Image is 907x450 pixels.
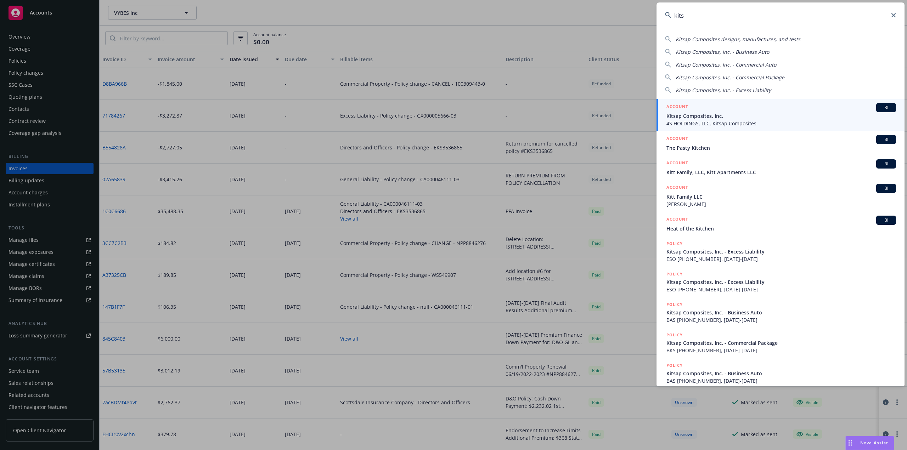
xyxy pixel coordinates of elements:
[657,180,905,212] a: ACCOUNTBIKitt Family LLC[PERSON_NAME]
[666,278,896,286] span: Kitsap Composites, Inc. - Excess Liability
[666,270,683,278] h5: POLICY
[879,161,893,167] span: BI
[845,436,894,450] button: Nova Assist
[860,440,888,446] span: Nova Assist
[657,2,905,28] input: Search...
[666,362,683,369] h5: POLICY
[657,155,905,180] a: ACCOUNTBIKitt Family, LLC, Kitt Apartments LLC
[666,216,688,224] h5: ACCOUNT
[657,358,905,388] a: POLICYKitsap Composites, Inc. - Business AutoBAS [PHONE_NUMBER], [DATE]-[DATE]
[666,286,896,293] span: ESO [PHONE_NUMBER], [DATE]-[DATE]
[666,112,896,120] span: Kitsap Composites, Inc.
[657,99,905,131] a: ACCOUNTBIKitsap Composites, Inc.4S HOLDINGS, LLC, Kitsap Composites
[666,184,688,192] h5: ACCOUNT
[666,159,688,168] h5: ACCOUNT
[879,104,893,111] span: BI
[666,347,896,354] span: BKS [PHONE_NUMBER], [DATE]-[DATE]
[666,169,896,176] span: Kitt Family, LLC, Kitt Apartments LLC
[666,248,896,255] span: Kitsap Composites, Inc. - Excess Liability
[657,236,905,267] a: POLICYKitsap Composites, Inc. - Excess LiabilityESO [PHONE_NUMBER], [DATE]-[DATE]
[666,377,896,385] span: BAS [PHONE_NUMBER], [DATE]-[DATE]
[666,120,896,127] span: 4S HOLDINGS, LLC, Kitsap Composites
[666,193,896,200] span: Kitt Family LLC
[666,301,683,308] h5: POLICY
[676,74,784,81] span: Kitsap Composites, Inc. - Commercial Package
[657,297,905,327] a: POLICYKitsap Composites, Inc. - Business AutoBAS [PHONE_NUMBER], [DATE]-[DATE]
[657,327,905,358] a: POLICYKitsap Composites, Inc. - Commercial PackageBKS [PHONE_NUMBER], [DATE]-[DATE]
[666,255,896,263] span: ESO [PHONE_NUMBER], [DATE]-[DATE]
[676,61,776,68] span: Kitsap Composites, Inc. - Commercial Auto
[666,331,683,338] h5: POLICY
[666,103,688,112] h5: ACCOUNT
[666,225,896,232] span: Heat of the Kitchen
[879,217,893,223] span: BI
[666,339,896,347] span: Kitsap Composites, Inc. - Commercial Package
[666,135,688,143] h5: ACCOUNT
[846,436,855,450] div: Drag to move
[879,185,893,192] span: BI
[666,144,896,152] span: The Pasty Kitchen
[676,49,769,55] span: Kitsap Composites, Inc. - Business Auto
[657,131,905,155] a: ACCOUNTBIThe Pasty Kitchen
[657,267,905,297] a: POLICYKitsap Composites, Inc. - Excess LiabilityESO [PHONE_NUMBER], [DATE]-[DATE]
[666,316,896,324] span: BAS [PHONE_NUMBER], [DATE]-[DATE]
[666,200,896,208] span: [PERSON_NAME]
[666,370,896,377] span: Kitsap Composites, Inc. - Business Auto
[676,87,771,93] span: Kitsap Composites, Inc. - Excess Liability
[676,36,800,42] span: Kitsap Composites designs, manufactures, and tests
[879,136,893,143] span: BI
[657,212,905,236] a: ACCOUNTBIHeat of the Kitchen
[666,309,896,316] span: Kitsap Composites, Inc. - Business Auto
[666,240,683,247] h5: POLICY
